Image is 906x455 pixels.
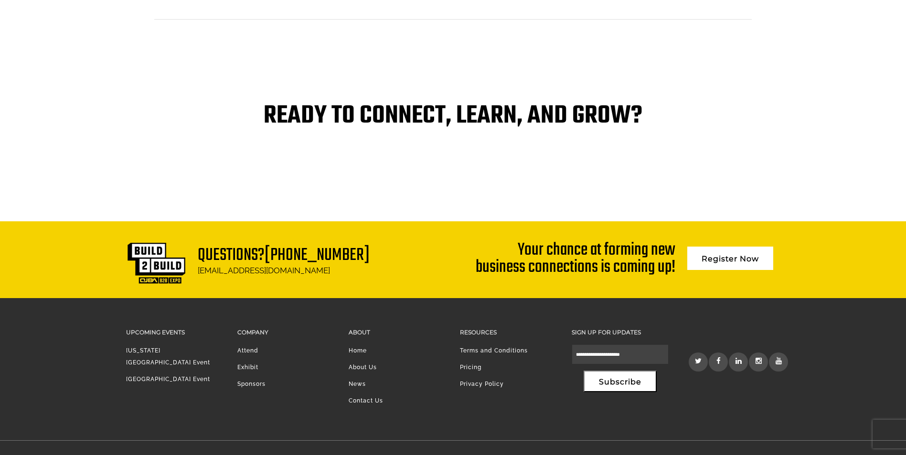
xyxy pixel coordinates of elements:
a: Privacy Policy [460,381,504,387]
h1: READY TO CONNECT, LEARN, AND GROW? [126,101,780,131]
a: About Us [349,364,377,371]
textarea: Type your message and click 'Submit' [12,145,174,286]
div: Minimize live chat window [157,5,180,28]
h1: Questions? [198,247,370,264]
div: Your chance at forming new business connections is coming up! [472,242,675,276]
button: Subscribe [584,371,657,392]
a: Contact Us [349,397,383,404]
a: [EMAIL_ADDRESS][DOMAIN_NAME] [198,266,330,275]
h3: Upcoming Events [126,327,223,338]
h3: Company [237,327,334,338]
a: Sponsors [237,381,266,387]
a: Terms and Conditions [460,347,528,354]
a: Register Now [687,247,773,270]
a: Attend [237,347,258,354]
a: [PHONE_NUMBER] [265,242,370,269]
input: Enter your email address [12,116,174,137]
a: [GEOGRAPHIC_DATA] Event [126,376,210,383]
input: Enter your last name [12,88,174,109]
h3: Sign up for updates [572,327,669,338]
h3: Resources [460,327,557,338]
h3: About [349,327,446,338]
div: Leave a message [50,53,160,66]
em: Submit [140,294,173,307]
a: Exhibit [237,364,258,371]
a: Pricing [460,364,481,371]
